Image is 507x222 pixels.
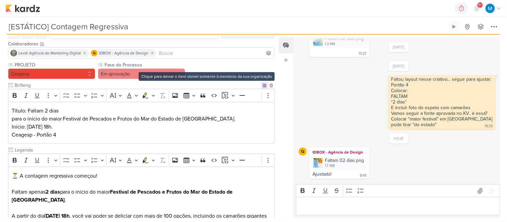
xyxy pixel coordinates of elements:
div: IDBOX - Agência de Design [311,149,368,156]
div: 15:37 [359,51,367,56]
div: Editor toolbar [8,89,275,102]
button: Ceagesp [8,68,95,79]
div: Colocar: [391,88,493,93]
label: PROJETO [14,61,95,68]
p: Faltam apenas para o início do maior . [12,180,271,204]
div: E incluir foto do espeto com camarões [391,105,493,110]
img: cpaqFEtAj5FdFm6FT1HdZ9iBjT4hyo5Lr11gT4Sr.png [313,158,323,168]
div: Clique para deixar o item visível somente à membros da sua organização [139,72,275,81]
div: Faltou layout nesse criativo... segue para ajustar: [391,76,493,82]
strong: Festival de Pescados e Frutos do Mar do Estado de [GEOGRAPHIC_DATA] [12,189,233,203]
label: Fase do Processo [104,61,185,68]
span: IDBOX - Agência de Design [99,50,148,56]
p: ⏳ A contagem regressiva começou! [12,172,271,180]
div: 18:35 [485,124,493,129]
div: Colocar "maior festival" em [GEOGRAPHIC_DATA] [391,116,493,122]
img: 5MWSkvWv8SwkLVXPycSQteefh9gZe58oB9HR1MtE.png [313,36,323,46]
button: Em aprovação [98,68,185,79]
div: pode tirar "do estado" [391,122,437,128]
div: Colaboradores [8,40,275,47]
div: 8:45 [360,173,367,178]
div: Editor toolbar [296,184,500,197]
span: 9+ [479,2,482,8]
div: Ajustado! [312,171,332,177]
div: FALTAM *2 dias* [391,93,493,105]
strong: 2 dias [45,189,60,195]
img: kardz.app [5,4,40,12]
div: Faltam 02 dias.png [311,34,368,48]
div: Vamos seguir a fonte aprovada no KV.. é essa? [391,110,493,116]
input: Kard Sem Título [7,21,447,33]
p: para o início do maior Festival de Pescados e Frutos do Mar do Estado de [GEOGRAPHIC_DATA]. Iníci... [12,115,271,139]
div: 1.7 MB [325,163,364,169]
div: Editor editing area: main [8,102,275,144]
input: Texto sem título [13,147,275,154]
div: Editor editing area: main [296,197,500,215]
div: Faltam 02 dias.png [325,35,364,42]
img: IDBOX - Agência de Design [91,50,98,56]
img: MARIANA MIRANDA [486,4,495,13]
img: IDBOX - Agência de Design [299,148,307,156]
p: Título: Faltam 2 dias [12,107,271,115]
div: Editor toolbar [8,154,275,167]
div: Ligar relógio [452,24,457,29]
input: Buscar [158,49,273,57]
input: Texto sem título [13,82,261,89]
span: Leviê Agência de Marketing Digital [18,50,81,56]
strong: [DATE] 18h [44,213,70,219]
div: Faltam 02 dias.png [311,156,368,170]
div: Portão 4 [391,82,493,88]
div: Faltam 02 dias.png [325,157,364,164]
div: 1.3 MB [325,41,364,47]
img: Leviê Agência de Marketing Digital [10,50,17,56]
